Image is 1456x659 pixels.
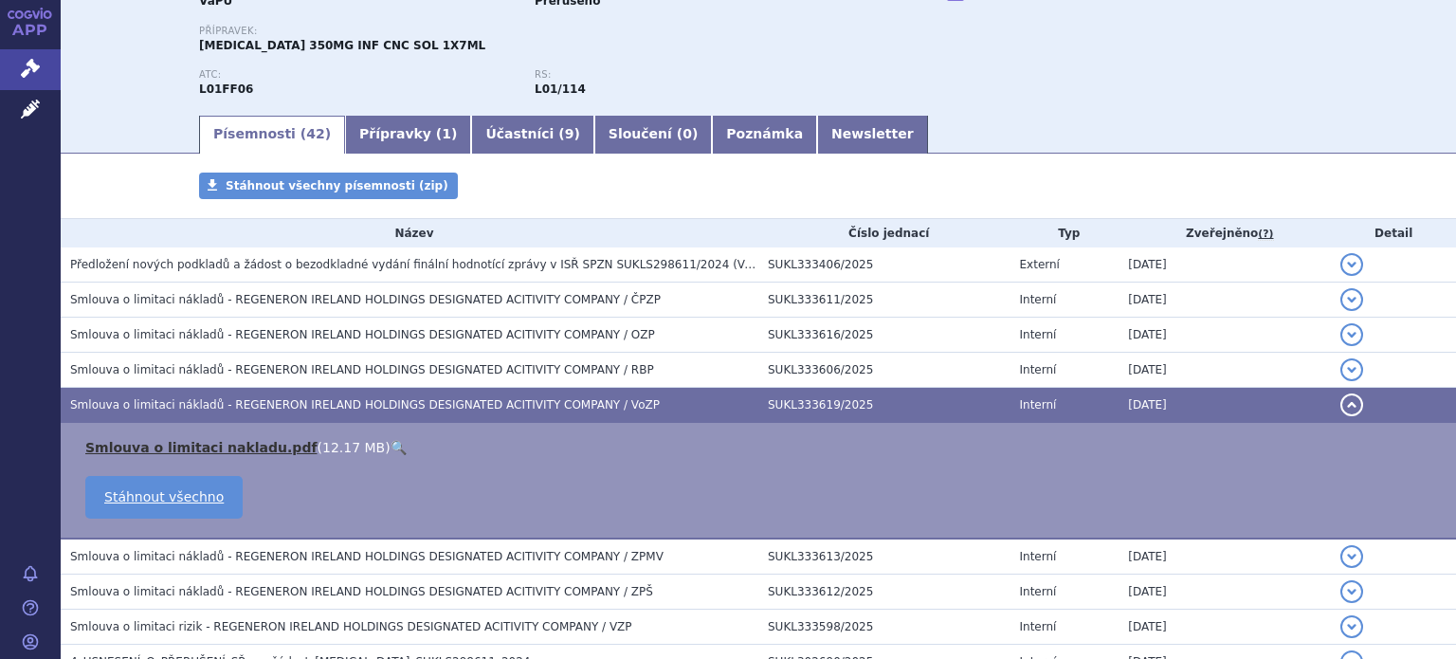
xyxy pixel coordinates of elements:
td: SUKL333612/2025 [758,575,1010,610]
th: Název [61,219,758,247]
span: 42 [306,126,324,141]
span: Interní [1020,363,1057,376]
td: [DATE] [1119,353,1331,388]
td: SUKL333611/2025 [758,283,1010,318]
a: Poznámka [712,116,817,154]
span: Interní [1020,550,1057,563]
span: Smlouva o limitaci nákladů - REGENERON IRELAND HOLDINGS DESIGNATED ACITIVITY COMPANY / OZP [70,328,655,341]
span: 12.17 MB [322,440,385,455]
button: detail [1340,394,1363,416]
button: detail [1340,615,1363,638]
td: SUKL333613/2025 [758,539,1010,575]
span: Interní [1020,328,1057,341]
span: Smlouva o limitaci nákladů - REGENERON IRELAND HOLDINGS DESIGNATED ACITIVITY COMPANY / ČPZP [70,293,661,306]
th: Číslo jednací [758,219,1010,247]
span: Interní [1020,398,1057,412]
button: detail [1340,545,1363,568]
td: [DATE] [1119,247,1331,283]
a: 🔍 [391,440,407,455]
span: Smlouva o limitaci nákladů - REGENERON IRELAND HOLDINGS DESIGNATED ACITIVITY COMPANY / ZPŠ [70,585,653,598]
td: [DATE] [1119,283,1331,318]
span: 1 [442,126,451,141]
td: [DATE] [1119,318,1331,353]
a: Sloučení (0) [594,116,712,154]
span: Interní [1020,293,1057,306]
span: Předložení nových podkladů a žádost o bezodkladné vydání finální hodnotící zprávy v ISŘ SPZN SUKL... [70,258,894,271]
td: SUKL333619/2025 [758,388,1010,423]
td: SUKL333406/2025 [758,247,1010,283]
td: [DATE] [1119,388,1331,423]
span: 0 [682,126,692,141]
abbr: (?) [1258,228,1273,241]
button: detail [1340,288,1363,311]
span: Interní [1020,620,1057,633]
span: Smlouva o limitaci nákladů - REGENERON IRELAND HOLDINGS DESIGNATED ACITIVITY COMPANY / VoZP [70,398,660,412]
th: Zveřejněno [1119,219,1331,247]
a: Newsletter [817,116,928,154]
td: [DATE] [1119,575,1331,610]
span: Externí [1020,258,1060,271]
button: detail [1340,253,1363,276]
span: Interní [1020,585,1057,598]
td: SUKL333598/2025 [758,610,1010,645]
button: detail [1340,580,1363,603]
td: SUKL333606/2025 [758,353,1010,388]
a: Přípravky (1) [345,116,471,154]
a: Stáhnout všechno [85,476,243,519]
span: 9 [565,126,574,141]
p: ATC: [199,69,516,81]
a: Účastníci (9) [471,116,593,154]
span: Stáhnout všechny písemnosti (zip) [226,179,448,192]
span: Smlouva o limitaci nákladů - REGENERON IRELAND HOLDINGS DESIGNATED ACITIVITY COMPANY / RBP [70,363,654,376]
p: RS: [535,69,851,81]
span: Smlouva o limitaci rizik - REGENERON IRELAND HOLDINGS DESIGNATED ACITIVITY COMPANY / VZP [70,620,632,633]
button: detail [1340,358,1363,381]
td: [DATE] [1119,610,1331,645]
a: Smlouva o limitaci nakladu.pdf [85,440,318,455]
a: Stáhnout všechny písemnosti (zip) [199,173,458,199]
th: Typ [1010,219,1119,247]
td: SUKL333616/2025 [758,318,1010,353]
p: Přípravek: [199,26,870,37]
strong: CEMIPLIMAB [199,82,253,96]
span: [MEDICAL_DATA] 350MG INF CNC SOL 1X7ML [199,39,485,52]
li: ( ) [85,438,1437,457]
strong: cemiplimab [535,82,586,96]
button: detail [1340,323,1363,346]
a: Písemnosti (42) [199,116,345,154]
th: Detail [1331,219,1456,247]
td: [DATE] [1119,539,1331,575]
span: Smlouva o limitaci nákladů - REGENERON IRELAND HOLDINGS DESIGNATED ACITIVITY COMPANY / ZPMV [70,550,664,563]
